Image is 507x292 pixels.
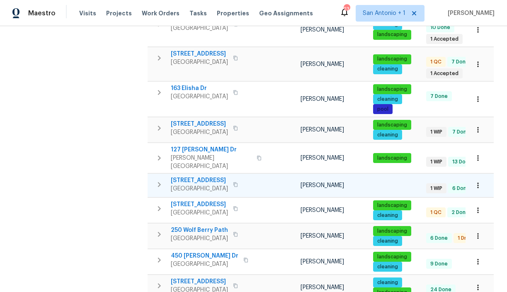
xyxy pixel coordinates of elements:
[106,9,132,17] span: Projects
[374,228,410,235] span: landscaping
[28,9,56,17] span: Maestro
[374,155,410,162] span: landscaping
[301,96,344,102] span: [PERSON_NAME]
[301,27,344,33] span: [PERSON_NAME]
[374,253,410,260] span: landscaping
[374,56,410,63] span: landscaping
[171,120,228,128] span: [STREET_ADDRESS]
[374,131,401,139] span: cleaning
[374,96,401,103] span: cleaning
[171,234,228,243] span: [GEOGRAPHIC_DATA]
[374,106,392,113] span: pool
[301,285,344,290] span: [PERSON_NAME]
[301,233,344,239] span: [PERSON_NAME]
[427,24,454,31] span: 10 Done
[374,279,401,286] span: cleaning
[427,158,446,165] span: 1 WIP
[189,10,207,16] span: Tasks
[171,84,228,92] span: 163 Elisha Dr
[171,176,228,185] span: [STREET_ADDRESS]
[374,31,410,38] span: landscaping
[171,200,228,209] span: [STREET_ADDRESS]
[301,61,344,67] span: [PERSON_NAME]
[171,277,228,286] span: [STREET_ADDRESS]
[427,36,462,43] span: 1 Accepted
[344,5,349,13] div: 23
[374,202,410,209] span: landscaping
[449,158,475,165] span: 13 Done
[301,207,344,213] span: [PERSON_NAME]
[301,155,344,161] span: [PERSON_NAME]
[259,9,313,17] span: Geo Assignments
[449,185,473,192] span: 6 Done
[374,238,401,245] span: cleaning
[427,70,462,77] span: 1 Accepted
[363,9,405,17] span: San Antonio + 1
[427,235,451,242] span: 6 Done
[374,212,401,219] span: cleaning
[374,263,401,270] span: cleaning
[79,9,96,17] span: Visits
[171,24,228,32] span: [GEOGRAPHIC_DATA]
[427,209,445,216] span: 1 QC
[142,9,180,17] span: Work Orders
[448,209,472,216] span: 2 Done
[454,235,478,242] span: 1 Draft
[171,146,252,154] span: 127 [PERSON_NAME] Dr
[171,185,228,193] span: [GEOGRAPHIC_DATA]
[171,252,238,260] span: 450 [PERSON_NAME] Dr
[374,86,410,93] span: landscaping
[427,260,451,268] span: 9 Done
[444,9,495,17] span: [PERSON_NAME]
[171,58,228,66] span: [GEOGRAPHIC_DATA]
[171,209,228,217] span: [GEOGRAPHIC_DATA]
[449,129,473,136] span: 7 Done
[171,154,252,170] span: [PERSON_NAME][GEOGRAPHIC_DATA]
[427,93,451,100] span: 7 Done
[374,122,410,129] span: landscaping
[301,182,344,188] span: [PERSON_NAME]
[301,259,344,265] span: [PERSON_NAME]
[448,58,472,66] span: 7 Done
[301,127,344,133] span: [PERSON_NAME]
[171,260,238,268] span: [GEOGRAPHIC_DATA]
[171,50,228,58] span: [STREET_ADDRESS]
[217,9,249,17] span: Properties
[171,128,228,136] span: [GEOGRAPHIC_DATA]
[171,226,228,234] span: 250 Wolf Berry Path
[427,185,446,192] span: 1 WIP
[374,66,401,73] span: cleaning
[427,58,445,66] span: 1 QC
[427,129,446,136] span: 1 WIP
[171,92,228,101] span: [GEOGRAPHIC_DATA]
